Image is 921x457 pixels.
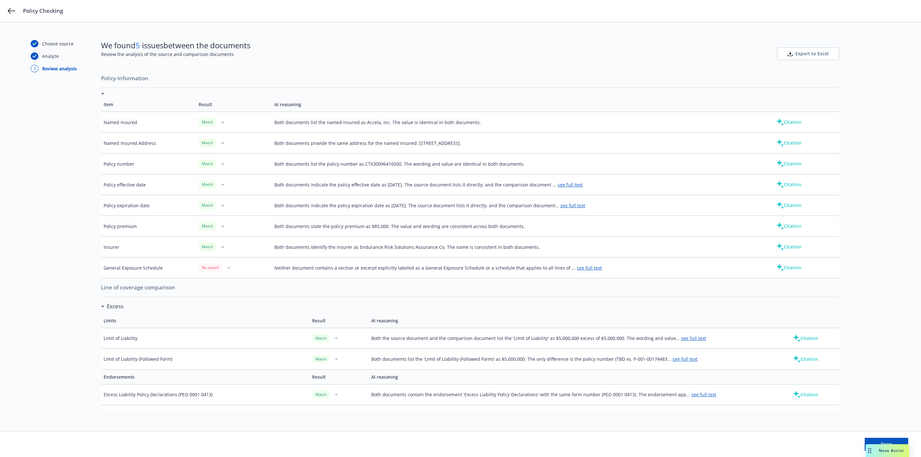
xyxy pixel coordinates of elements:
td: Insurer [101,237,196,257]
td: Both documents identify the insurer as Endurance Risk Solutions Assurance Co. The name is consist... [272,237,764,257]
button: Citation [766,220,812,232]
span: Export to Excel [795,51,829,57]
div: Match [199,139,216,147]
div: Excess [101,302,123,311]
div: Match [199,118,216,126]
div: Match [199,201,216,209]
td: Policy expiration date [101,195,196,216]
td: Limit of Liability [101,328,310,349]
td: Both documents contain the endorsement 'Excess Liability Policy Declarations' with the same form ... [369,384,780,405]
button: Citation [766,116,812,129]
td: Item [101,97,196,112]
div: Match [199,222,216,230]
button: Citation [766,178,812,191]
div: Match [312,334,330,342]
div: Match [312,355,330,363]
div: No match [199,264,222,272]
td: Both documents state the policy premium as $85,000. The value and wording are consistent across b... [272,216,764,237]
div: Match [199,180,216,188]
td: Policy number [101,154,196,174]
span: Policy Checking [23,7,63,15]
div: Review analysis [42,65,77,72]
button: Citation [766,240,812,253]
td: Both documents indicate the policy expiration date as [DATE]. The source document lists it direct... [272,195,764,216]
td: Policy premium [101,216,196,237]
a: see full text [560,202,585,209]
a: see full text [558,182,583,188]
td: Both documents provide the same address for the named insured: [STREET_ADDRESS]. [272,133,764,154]
button: Export to Excel [777,47,839,60]
div: 3 [31,65,38,72]
button: Citation [766,199,812,212]
button: Citation [783,388,828,401]
a: see full text [681,335,706,341]
td: Result [310,369,369,384]
button: Citation [783,353,828,366]
td: General Exposure Schedule [101,257,196,278]
button: Citation [783,409,828,422]
div: Match [312,390,330,398]
button: Citation [766,261,812,274]
td: Limit of Liability (Followed Form) [101,349,310,369]
td: Both documents list the policy number as CTX30096416500. The wording and value are identical in b... [272,154,764,174]
button: Citation [783,332,828,345]
span: Done [881,441,892,447]
td: Both documents list the named insured as Accela, Inc. The value is identical in both documents. [272,112,764,133]
td: Both documents contain the endorsement '[US_STATE] Changes' with the same form number (PEO 0315 0... [369,405,780,426]
button: Citation [766,157,812,170]
button: Nova Assist [866,444,909,457]
span: Policy information [101,72,839,85]
a: see full text [577,265,602,271]
button: Done [865,438,908,451]
div: Analyze [42,53,59,59]
a: see full text [691,391,716,398]
td: Both the source document and the comparison document list the 'Limit of Liability' as $5,000,000 ... [369,328,780,349]
td: Named Insured Address [101,133,196,154]
span: Line of coverage comparison [101,281,839,294]
td: Both documents indicate the policy effective date as [DATE]. The source document lists it directl... [272,174,764,195]
a: see full text [673,356,697,362]
td: Limits [101,313,310,328]
div: Match [199,160,216,168]
span: Review the analysis of the source and comparison documents [101,51,250,58]
td: AI reasoning [369,369,780,384]
button: Citation [766,137,812,149]
div: Drag to move [866,444,874,457]
span: We found issues between the documents [101,40,250,51]
td: AI reasoning [272,97,764,112]
td: Policy effective date [101,174,196,195]
td: Excess Liability Policy Declarations (PEO 0001 0413) [101,384,310,405]
td: Result [310,313,369,328]
span: 5 [136,40,140,51]
td: Both documents list the 'Limit of Liability (Followed Form)' as $5,000,000. The only difference i... [369,349,780,369]
td: AI reasoning [369,313,780,328]
div: Match [199,243,216,251]
td: [US_STATE] Changes (PEO 0315 0413 CA) [101,405,310,426]
div: Choose source [42,40,74,47]
td: Result [196,97,272,112]
h3: Excess [107,302,123,311]
td: Named Insured [101,112,196,133]
td: Neither document contains a section or excerpt explicitly labeled as a General Exposure Schedule ... [272,257,764,278]
span: Nova Assist [879,448,904,453]
td: Endorsements [101,369,310,384]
